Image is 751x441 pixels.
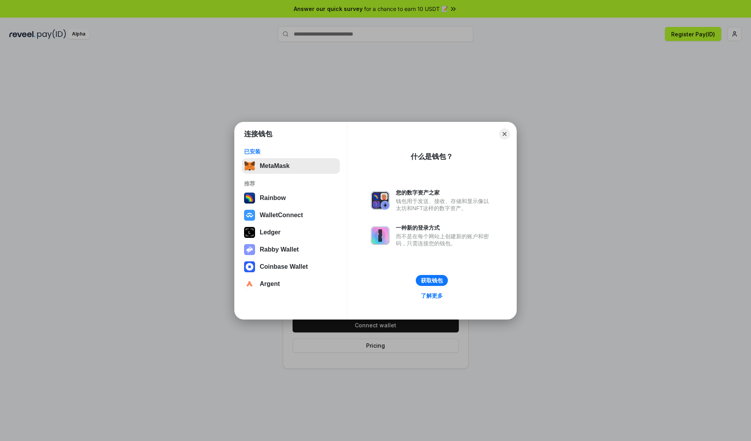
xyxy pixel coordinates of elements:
[242,207,340,223] button: WalletConnect
[260,229,280,236] div: Ledger
[260,280,280,287] div: Argent
[260,263,308,270] div: Coinbase Wallet
[260,162,289,170] div: MetaMask
[242,242,340,257] button: Rabby Wallet
[242,259,340,275] button: Coinbase Wallet
[499,129,510,139] button: Close
[396,198,493,212] div: 钱包用于发送、接收、存储和显示像以太坊和NFT这样的数字资产。
[396,224,493,231] div: 一种新的登录方式
[260,212,303,219] div: WalletConnect
[396,233,493,247] div: 而不是在每个网站上创建新的账户和密码，只需连接您的钱包。
[244,227,255,238] img: svg+xml,%3Csvg%20xmlns%3D%22http%3A%2F%2Fwww.w3.org%2F2000%2Fsvg%22%20width%3D%2228%22%20height%3...
[371,226,390,245] img: svg+xml,%3Csvg%20xmlns%3D%22http%3A%2F%2Fwww.w3.org%2F2000%2Fsvg%22%20fill%3D%22none%22%20viewBox...
[244,193,255,204] img: svg+xml,%3Csvg%20width%3D%22120%22%20height%3D%22120%22%20viewBox%3D%220%200%20120%20120%22%20fil...
[244,261,255,272] img: svg+xml,%3Csvg%20width%3D%2228%22%20height%3D%2228%22%20viewBox%3D%220%200%2028%2028%22%20fill%3D...
[244,180,338,187] div: 推荐
[416,291,447,301] a: 了解更多
[411,152,453,161] div: 什么是钱包？
[244,148,338,155] div: 已安装
[244,210,255,221] img: svg+xml,%3Csvg%20width%3D%2228%22%20height%3D%2228%22%20viewBox%3D%220%200%2028%2028%22%20fill%3D...
[244,279,255,289] img: svg+xml,%3Csvg%20width%3D%2228%22%20height%3D%2228%22%20viewBox%3D%220%200%2028%2028%22%20fill%3D...
[244,244,255,255] img: svg+xml,%3Csvg%20xmlns%3D%22http%3A%2F%2Fwww.w3.org%2F2000%2Fsvg%22%20fill%3D%22none%22%20viewBox...
[244,161,255,171] img: svg+xml,%3Csvg%20fill%3D%22none%22%20height%3D%2233%22%20viewBox%3D%220%200%2035%2033%22%20width%...
[242,190,340,206] button: Rainbow
[242,276,340,292] button: Argent
[396,189,493,196] div: 您的数字资产之家
[244,129,272,139] h1: 连接钱包
[242,158,340,174] button: MetaMask
[242,225,340,240] button: Ledger
[371,191,390,210] img: svg+xml,%3Csvg%20xmlns%3D%22http%3A%2F%2Fwww.w3.org%2F2000%2Fsvg%22%20fill%3D%22none%22%20viewBox...
[260,246,299,253] div: Rabby Wallet
[421,292,443,299] div: 了解更多
[421,277,443,284] div: 获取钱包
[416,275,448,286] button: 获取钱包
[260,195,286,202] div: Rainbow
